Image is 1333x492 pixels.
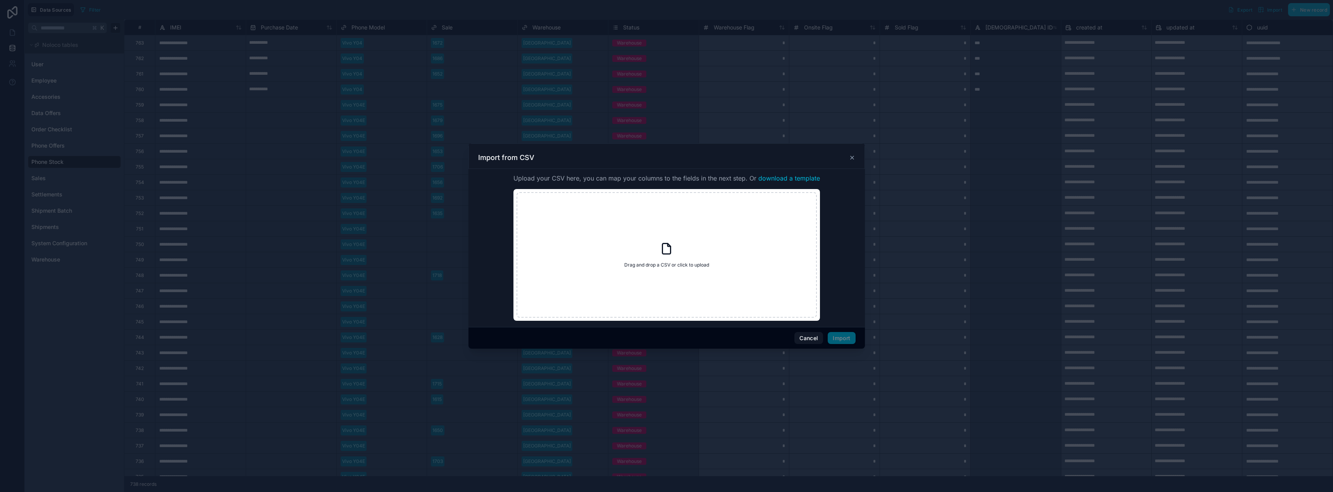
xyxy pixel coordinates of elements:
[513,174,820,183] span: Upload your CSV here, you can map your columns to the fields in the next step. Or
[624,262,709,268] span: Drag and drop a CSV or click to upload
[758,174,820,183] button: download a template
[794,332,823,344] button: Cancel
[478,153,534,162] h3: Import from CSV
